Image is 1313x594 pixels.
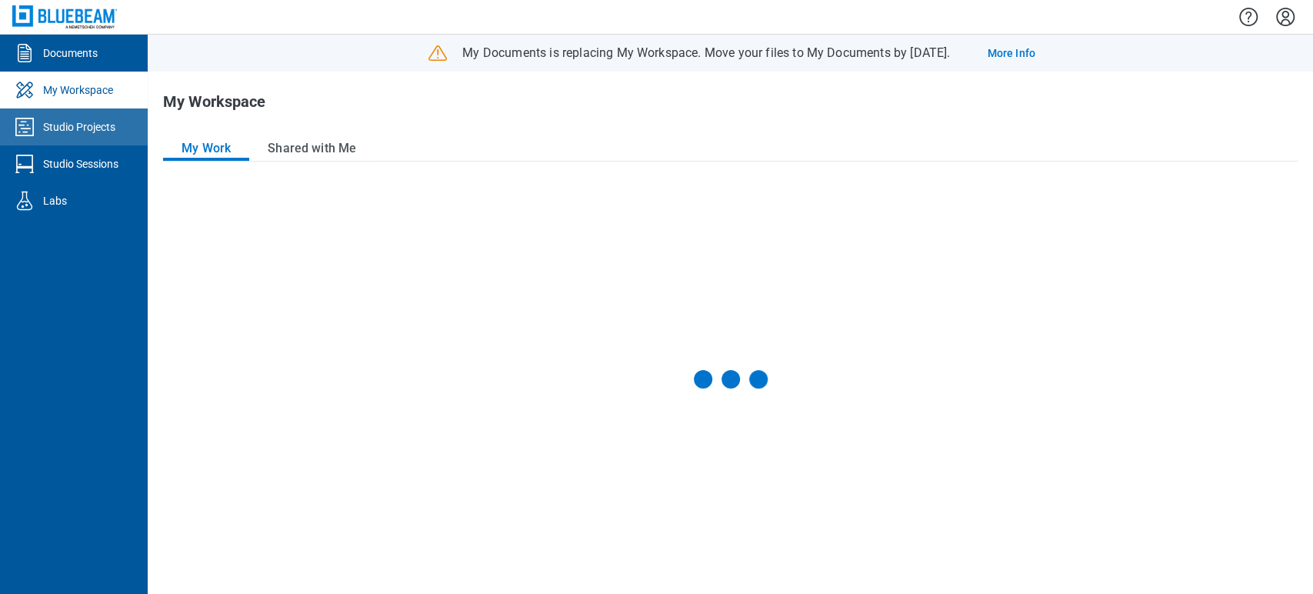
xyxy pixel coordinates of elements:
svg: Labs [12,189,37,213]
div: Studio Projects [43,119,115,135]
svg: Documents [12,41,37,65]
div: Loading My Workspace [694,370,768,389]
h1: My Workspace [163,93,265,118]
div: Labs [43,193,67,209]
a: More Info [987,45,1035,61]
button: Shared with Me [249,136,375,161]
button: My Work [163,136,249,161]
svg: My Workspace [12,78,37,102]
div: My Workspace [43,82,113,98]
button: Settings [1273,4,1298,30]
img: Bluebeam, Inc. [12,5,117,28]
svg: Studio Sessions [12,152,37,176]
div: Studio Sessions [43,156,118,172]
svg: Studio Projects [12,115,37,139]
div: Documents [43,45,98,61]
p: My Documents is replacing My Workspace. Move your files to My Documents by [DATE]. [462,45,950,62]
